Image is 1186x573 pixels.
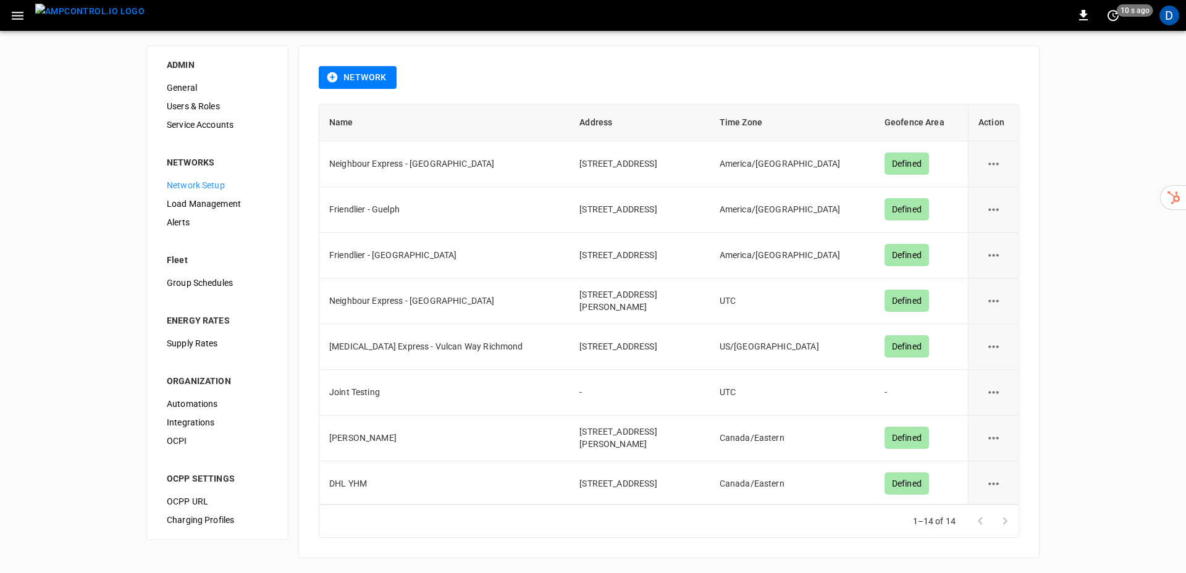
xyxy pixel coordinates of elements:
div: - [885,386,958,398]
div: Group Schedules [157,274,278,292]
div: Integrations [157,413,278,432]
th: Time Zone [710,104,875,141]
td: UTC [710,370,875,416]
button: set refresh interval [1103,6,1123,25]
td: - [570,370,709,416]
div: Defined [885,472,929,495]
div: OCPP URL [157,492,278,511]
div: profile-icon [1159,6,1179,25]
div: Load Management [157,194,278,213]
span: Users & Roles [167,100,268,113]
div: Network Setup [157,176,278,194]
td: [STREET_ADDRESS][PERSON_NAME] [570,416,709,461]
img: ampcontrol.io logo [35,4,145,19]
td: [STREET_ADDRESS] [570,141,709,187]
span: Automations [167,398,268,411]
td: Canada/Eastern [710,416,875,461]
div: Alerts [157,213,278,232]
span: Service Accounts [167,119,268,132]
td: Canada/Eastern [710,461,875,507]
span: OCPI [167,435,268,448]
div: NETWORKS [167,156,268,169]
div: Charging Profiles [157,511,278,529]
button: network options [978,240,1009,270]
td: [STREET_ADDRESS] [570,461,709,507]
td: [STREET_ADDRESS] [570,187,709,233]
td: UTC [710,278,875,324]
div: ORGANIZATION [167,375,268,387]
span: Supply Rates [167,337,268,350]
button: network options [978,423,1009,453]
td: [STREET_ADDRESS] [570,233,709,278]
td: Friendlier - Guelph [319,187,570,233]
div: Defined [885,198,929,220]
div: Defined [885,335,929,358]
div: Users & Roles [157,97,278,115]
td: Friendlier - [GEOGRAPHIC_DATA] [319,233,570,278]
button: Network [319,66,397,89]
td: [PERSON_NAME] [319,416,570,461]
div: Defined [885,244,929,266]
span: Group Schedules [167,277,268,290]
div: Defined [885,290,929,312]
button: network options [978,194,1009,225]
div: Defined [885,427,929,449]
button: network options [978,286,1009,316]
div: Supply Rates [157,334,278,353]
button: network options [978,469,1009,499]
div: Automations [157,395,278,413]
span: Integrations [167,416,268,429]
span: 10 s ago [1117,4,1153,17]
div: ENERGY RATES [167,314,268,327]
p: 1–14 of 14 [913,515,956,527]
td: [STREET_ADDRESS] [570,324,709,370]
td: DHL YHM [319,461,570,507]
div: Fleet [167,254,268,266]
th: Address [570,104,709,141]
span: Network Setup [167,179,268,192]
td: Neighbour Express - [GEOGRAPHIC_DATA] [319,278,570,324]
button: network options [978,149,1009,179]
th: Action [968,104,1019,141]
td: [STREET_ADDRESS][PERSON_NAME] [570,278,709,324]
td: Joint Testing [319,370,570,416]
div: OCPP SETTINGS [167,472,268,485]
span: Charging Profiles [167,514,268,527]
div: Service Accounts [157,115,278,134]
div: Defined [885,153,929,175]
button: network options [978,377,1009,408]
div: General [157,78,278,97]
th: Name [319,104,570,141]
td: [MEDICAL_DATA] Express - Vulcan Way Richmond [319,324,570,370]
span: Load Management [167,198,268,211]
div: OCPI [157,432,278,450]
span: General [167,82,268,94]
button: network options [978,332,1009,362]
td: Neighbour Express - [GEOGRAPHIC_DATA] [319,141,570,187]
td: America/[GEOGRAPHIC_DATA] [710,141,875,187]
td: US/[GEOGRAPHIC_DATA] [710,324,875,370]
div: ADMIN [167,59,268,71]
td: America/[GEOGRAPHIC_DATA] [710,233,875,278]
span: OCPP URL [167,495,268,508]
td: America/[GEOGRAPHIC_DATA] [710,187,875,233]
span: Alerts [167,216,268,229]
th: Geofence Area [875,104,968,141]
